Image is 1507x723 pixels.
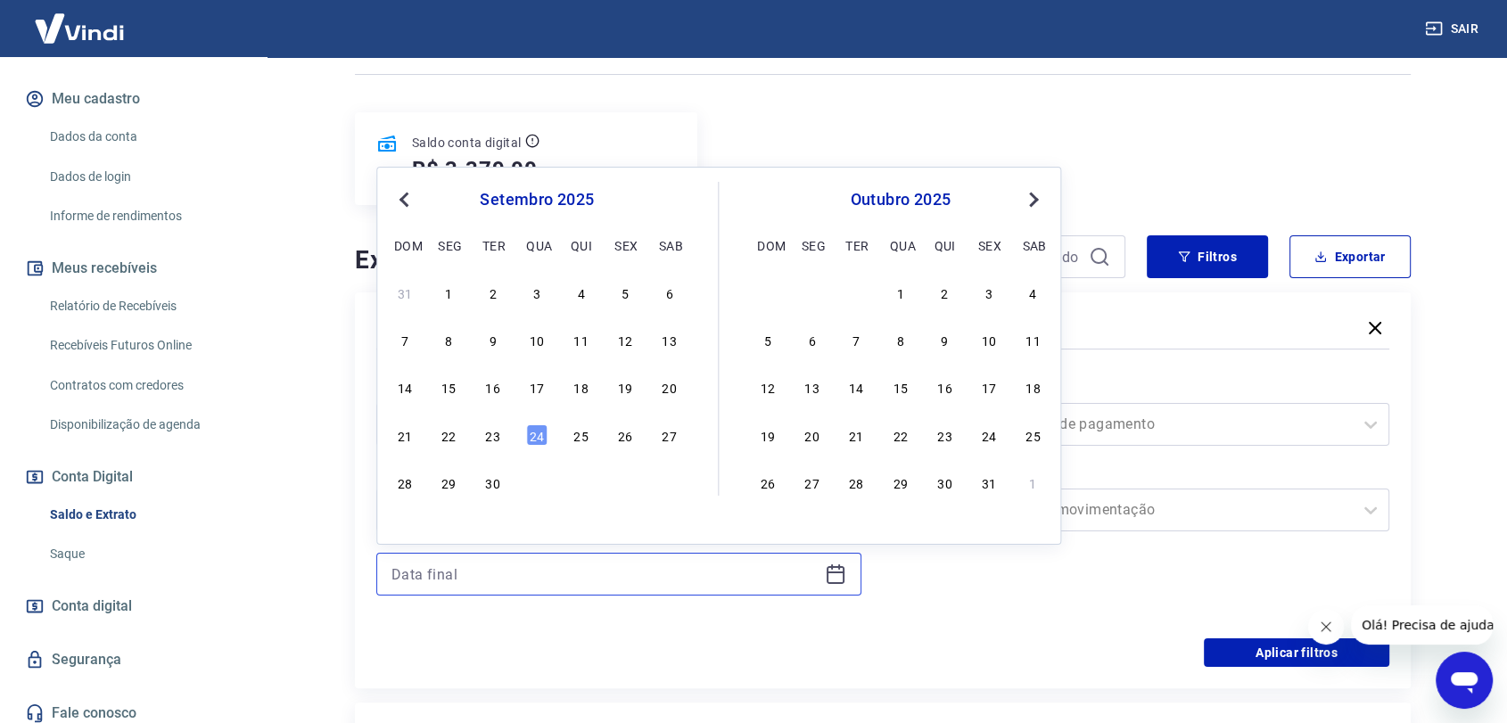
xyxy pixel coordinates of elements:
div: Choose domingo, 26 de outubro de 2025 [757,472,778,493]
div: Choose terça-feira, 9 de setembro de 2025 [482,329,504,350]
div: Choose sexta-feira, 31 de outubro de 2025 [978,472,1000,493]
div: month 2025-09 [391,279,682,495]
a: Segurança [21,640,245,679]
div: Choose segunda-feira, 20 de outubro de 2025 [802,424,823,446]
a: Informe de rendimentos [43,198,245,234]
label: Forma de Pagamento [908,378,1386,399]
div: Choose domingo, 28 de setembro de 2025 [394,472,416,493]
div: Choose segunda-feira, 22 de setembro de 2025 [438,424,459,446]
div: Choose segunda-feira, 6 de outubro de 2025 [802,329,823,350]
div: Choose sábado, 25 de outubro de 2025 [1023,424,1044,446]
a: Recebíveis Futuros Online [43,327,245,364]
button: Conta Digital [21,457,245,497]
div: Choose sábado, 20 de setembro de 2025 [659,376,680,398]
div: ter [845,234,867,256]
div: Choose quarta-feira, 22 de outubro de 2025 [890,424,911,446]
span: Conta digital [52,594,132,619]
button: Filtros [1147,235,1268,278]
div: sex [614,234,636,256]
p: Saldo conta digital [412,134,522,152]
div: Choose segunda-feira, 29 de setembro de 2025 [802,282,823,303]
button: Next Month [1023,189,1044,210]
div: Choose domingo, 28 de setembro de 2025 [757,282,778,303]
div: Choose quinta-feira, 4 de setembro de 2025 [571,282,592,303]
div: seg [438,234,459,256]
div: Choose quinta-feira, 16 de outubro de 2025 [934,376,955,398]
div: Choose sexta-feira, 3 de outubro de 2025 [978,282,1000,303]
div: Choose quarta-feira, 3 de setembro de 2025 [526,282,548,303]
div: Choose quarta-feira, 10 de setembro de 2025 [526,329,548,350]
div: Choose terça-feira, 28 de outubro de 2025 [845,472,867,493]
div: setembro 2025 [391,189,682,210]
div: Choose quinta-feira, 30 de outubro de 2025 [934,472,955,493]
div: month 2025-10 [754,279,1046,495]
div: Choose segunda-feira, 13 de outubro de 2025 [802,376,823,398]
div: Choose terça-feira, 21 de outubro de 2025 [845,424,867,446]
div: Choose quinta-feira, 2 de outubro de 2025 [571,472,592,493]
img: Vindi [21,1,137,55]
a: Dados da conta [43,119,245,155]
div: Choose quinta-feira, 11 de setembro de 2025 [571,329,592,350]
div: Choose quinta-feira, 18 de setembro de 2025 [571,376,592,398]
div: Choose sexta-feira, 24 de outubro de 2025 [978,424,1000,446]
a: Dados de login [43,159,245,195]
div: Choose quinta-feira, 25 de setembro de 2025 [571,424,592,446]
div: Choose sexta-feira, 12 de setembro de 2025 [614,329,636,350]
h4: Extrato [355,242,836,278]
iframe: Mensagem da empresa [1351,605,1493,645]
div: Choose quarta-feira, 29 de outubro de 2025 [890,472,911,493]
div: qui [571,234,592,256]
div: Choose terça-feira, 14 de outubro de 2025 [845,376,867,398]
input: Data final [391,561,818,587]
div: sab [1023,234,1044,256]
a: Disponibilização de agenda [43,407,245,443]
div: Choose sexta-feira, 3 de outubro de 2025 [614,472,636,493]
div: Choose domingo, 7 de setembro de 2025 [394,329,416,350]
div: dom [394,234,416,256]
div: Choose quinta-feira, 23 de outubro de 2025 [934,424,955,446]
div: Choose sábado, 18 de outubro de 2025 [1023,376,1044,398]
a: Contratos com credores [43,367,245,404]
div: sab [659,234,680,256]
div: Choose domingo, 19 de outubro de 2025 [757,424,778,446]
div: Choose quinta-feira, 9 de outubro de 2025 [934,329,955,350]
div: Choose sábado, 1 de novembro de 2025 [1023,472,1044,493]
div: sex [978,234,1000,256]
div: Choose sexta-feira, 26 de setembro de 2025 [614,424,636,446]
div: seg [802,234,823,256]
div: Choose segunda-feira, 15 de setembro de 2025 [438,376,459,398]
div: Choose quarta-feira, 1 de outubro de 2025 [526,472,548,493]
div: Choose quarta-feira, 24 de setembro de 2025 [526,424,548,446]
div: Choose sexta-feira, 10 de outubro de 2025 [978,329,1000,350]
div: Choose terça-feira, 23 de setembro de 2025 [482,424,504,446]
div: Choose terça-feira, 30 de setembro de 2025 [482,472,504,493]
div: Choose quarta-feira, 1 de outubro de 2025 [890,282,911,303]
div: Choose domingo, 14 de setembro de 2025 [394,376,416,398]
div: Choose domingo, 31 de agosto de 2025 [394,282,416,303]
div: Choose segunda-feira, 8 de setembro de 2025 [438,329,459,350]
div: Choose terça-feira, 7 de outubro de 2025 [845,329,867,350]
div: Choose sábado, 4 de outubro de 2025 [659,472,680,493]
div: ter [482,234,504,256]
iframe: Fechar mensagem [1308,609,1344,645]
div: Choose sábado, 4 de outubro de 2025 [1023,282,1044,303]
div: Choose quinta-feira, 2 de outubro de 2025 [934,282,955,303]
div: Choose quarta-feira, 15 de outubro de 2025 [890,376,911,398]
div: Choose segunda-feira, 27 de outubro de 2025 [802,472,823,493]
div: qui [934,234,955,256]
button: Meu cadastro [21,79,245,119]
div: Choose quarta-feira, 17 de setembro de 2025 [526,376,548,398]
div: Choose domingo, 12 de outubro de 2025 [757,376,778,398]
div: Choose terça-feira, 16 de setembro de 2025 [482,376,504,398]
label: Tipo de Movimentação [908,464,1386,485]
div: Choose sexta-feira, 19 de setembro de 2025 [614,376,636,398]
div: qua [890,234,911,256]
div: Choose sábado, 11 de outubro de 2025 [1023,329,1044,350]
div: Choose sábado, 6 de setembro de 2025 [659,282,680,303]
div: Choose sexta-feira, 5 de setembro de 2025 [614,282,636,303]
div: Choose sábado, 13 de setembro de 2025 [659,329,680,350]
button: Aplicar filtros [1204,638,1389,667]
a: Relatório de Recebíveis [43,288,245,325]
div: Choose sexta-feira, 17 de outubro de 2025 [978,376,1000,398]
div: Choose quarta-feira, 8 de outubro de 2025 [890,329,911,350]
